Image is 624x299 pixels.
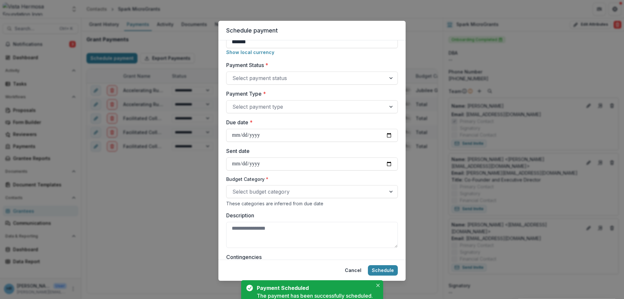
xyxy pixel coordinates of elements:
header: Schedule payment [218,21,406,40]
label: Contingencies [226,253,394,261]
button: Cancel [341,265,365,276]
label: Due date [226,118,394,126]
button: Show local currency [226,49,274,55]
button: Schedule [368,265,398,276]
label: Description [226,211,394,219]
label: Budget Category [226,176,394,183]
label: Payment Type [226,90,394,98]
div: Payment Scheduled [257,284,370,292]
button: Close [374,281,382,289]
label: Sent date [226,147,394,155]
div: These categories are inferred from due date [226,201,398,206]
label: Payment Status [226,61,394,69]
